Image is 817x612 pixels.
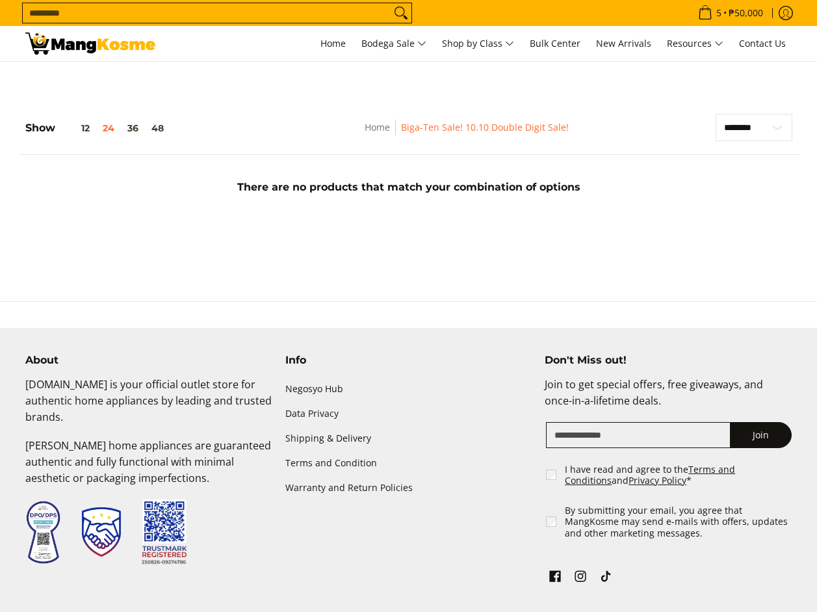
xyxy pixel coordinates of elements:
button: 24 [96,123,121,133]
a: See Mang Kosme on TikTok [597,567,615,589]
a: Contact Us [733,26,792,61]
h4: Don't Miss out! [545,354,792,367]
span: Contact Us [739,37,786,49]
p: Join to get special offers, free giveaways, and once-in-a-lifetime deals. [545,377,792,422]
img: Biga-Ten Sale! 10.10 Double Digit Sale! | Mang Kosme [25,33,155,55]
h4: Info [285,354,532,367]
span: ₱50,000 [727,8,765,18]
a: Bulk Center [523,26,587,61]
a: See Mang Kosme on Facebook [546,567,564,589]
label: By submitting your email, you agree that MangKosme may send e-mails with offers, updates and othe... [565,505,793,539]
span: Home [320,37,346,49]
a: Home [365,121,390,133]
label: I have read and agree to the and * [565,464,793,486]
button: Search [391,3,411,23]
a: Shop by Class [435,26,521,61]
h5: There are no products that match your combination of options [19,181,799,194]
span: 5 [714,8,723,18]
span: • [694,6,767,20]
img: Trustmark QR [142,499,187,565]
span: New Arrivals [596,37,651,49]
a: Shipping & Delivery [285,426,532,451]
button: Join [730,422,792,448]
a: Bodega Sale [355,26,433,61]
p: [PERSON_NAME] home appliances are guaranteed authentic and fully functional with minimal aestheti... [25,438,272,499]
a: Warranty and Return Policies [285,475,532,500]
a: Terms and Conditions [565,463,735,487]
span: Shop by Class [442,36,514,52]
p: [DOMAIN_NAME] is your official outlet store for authentic home appliances by leading and trusted ... [25,377,272,438]
img: Data Privacy Seal [25,500,61,565]
span: Bodega Sale [361,36,426,52]
a: Privacy Policy [629,474,686,486]
h5: Show [25,122,170,135]
a: Terms and Condition [285,451,532,475]
a: See Mang Kosme on Instagram [571,567,590,589]
a: Home [314,26,352,61]
a: Resources [660,26,730,61]
a: Negosyo Hub [285,377,532,401]
a: New Arrivals [590,26,658,61]
button: 12 [55,123,96,133]
span: Resources [667,36,723,52]
button: 36 [121,123,145,133]
img: Trustmark Seal [82,507,121,557]
h4: About [25,354,272,367]
nav: Main Menu [168,26,792,61]
nav: Breadcrumbs [271,120,662,149]
a: Biga-Ten Sale! 10.10 Double Digit Sale! [401,121,569,133]
a: Data Privacy [285,401,532,426]
button: 48 [145,123,170,133]
span: Bulk Center [530,37,580,49]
